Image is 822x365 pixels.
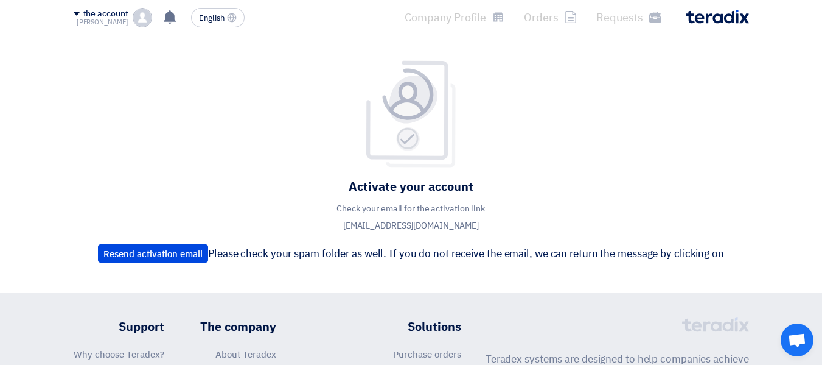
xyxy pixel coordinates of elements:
font: The company [200,317,276,336]
img: Teradix logo [686,10,749,24]
font: Solutions [408,317,461,336]
a: Why choose Teradex? [74,348,164,361]
a: Open chat [781,324,813,356]
font: Check your email for the activation link [EMAIL_ADDRESS][DOMAIN_NAME] [336,202,486,232]
a: Purchase orders [393,348,461,361]
button: English [191,8,245,27]
img: Your account is pending for verification [363,60,460,169]
font: Activate your account [349,177,473,196]
button: Resend activation email [98,244,208,263]
font: English [199,12,225,24]
font: the account [83,7,128,20]
font: Please check your spam folder as well. If you do not receive the email, we can return the message... [208,246,724,261]
font: Support [119,317,164,336]
font: [PERSON_NAME] [77,17,128,27]
a: About Teradex [215,348,276,361]
font: Resend activation email [103,247,203,261]
img: profile_test.png [133,8,152,27]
